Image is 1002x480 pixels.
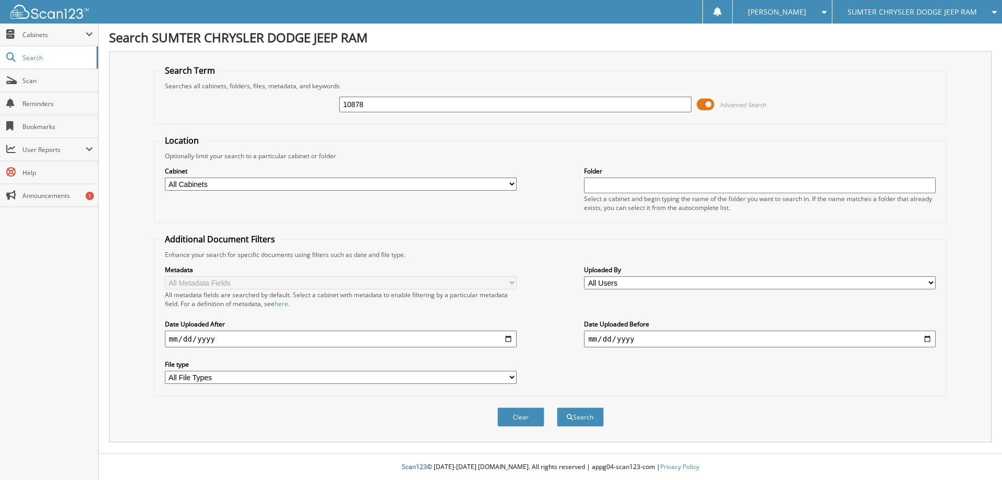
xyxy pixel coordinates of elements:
span: Bookmarks [22,122,93,131]
div: Enhance your search for specific documents using filters such as date and file type. [160,250,941,259]
span: Scan123 [402,462,427,471]
img: scan123-logo-white.svg [10,5,89,19]
legend: Location [160,135,204,146]
button: Search [557,407,604,427]
span: Cabinets [22,30,86,39]
span: User Reports [22,145,86,154]
div: Select a cabinet and begin typing the name of the folder you want to search in. If the name match... [584,194,936,212]
legend: Search Term [160,65,220,76]
span: Scan [22,76,93,85]
button: Clear [497,407,544,427]
label: Date Uploaded After [165,320,517,329]
label: Cabinet [165,167,517,175]
label: File type [165,360,517,369]
label: Folder [584,167,936,175]
span: Reminders [22,99,93,108]
div: Optionally limit your search to a particular cabinet or folder [160,151,941,160]
div: Searches all cabinets, folders, files, metadata, and keywords [160,81,941,90]
h1: Search SUMTER CHRYSLER DODGE JEEP RAM [109,29,992,46]
span: [PERSON_NAME] [748,9,806,15]
span: Help [22,168,93,177]
legend: Additional Document Filters [160,233,280,245]
input: start [165,331,517,347]
div: 1 [86,192,94,200]
label: Date Uploaded Before [584,320,936,329]
span: Advanced Search [720,101,767,109]
span: SUMTER CHRYSLER DODGE JEEP RAM [848,9,977,15]
a: Privacy Policy [660,462,699,471]
div: © [DATE]-[DATE] [DOMAIN_NAME]. All rights reserved | appg04-scan123-com | [99,454,1002,480]
a: here [275,299,288,308]
div: All metadata fields are searched by default. Select a cabinet with metadata to enable filtering b... [165,290,517,308]
label: Metadata [165,265,517,274]
span: Search [22,53,91,62]
input: end [584,331,936,347]
label: Uploaded By [584,265,936,274]
iframe: Chat Widget [950,430,1002,480]
span: Announcements [22,191,93,200]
